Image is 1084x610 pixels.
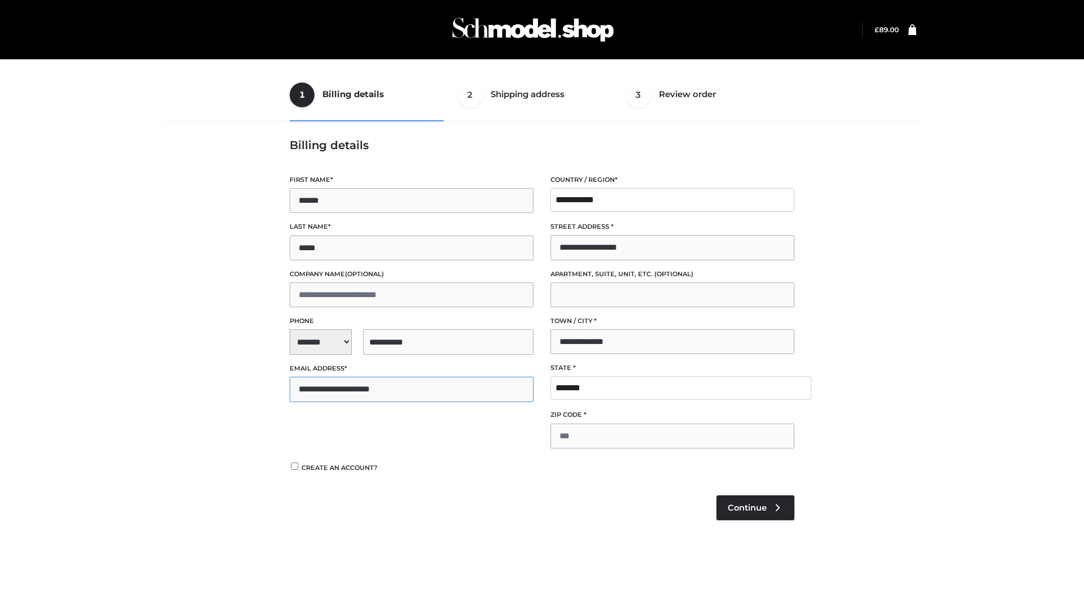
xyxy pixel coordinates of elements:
label: Company name [290,269,534,280]
span: (optional) [654,270,693,278]
a: £89.00 [875,25,899,34]
label: Town / City [550,316,794,326]
input: Create an account? [290,463,300,470]
label: Email address [290,363,534,374]
label: Street address [550,221,794,232]
label: First name [290,175,534,185]
img: Schmodel Admin 964 [448,7,618,52]
label: Country / Region [550,175,794,185]
label: ZIP Code [550,409,794,420]
span: Create an account? [301,464,378,472]
label: Phone [290,316,534,326]
a: Continue [716,495,794,520]
label: State [550,363,794,373]
span: (optional) [345,270,384,278]
span: Continue [728,503,767,513]
label: Last name [290,221,534,232]
h3: Billing details [290,138,794,152]
bdi: 89.00 [875,25,899,34]
label: Apartment, suite, unit, etc. [550,269,794,280]
span: £ [875,25,879,34]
